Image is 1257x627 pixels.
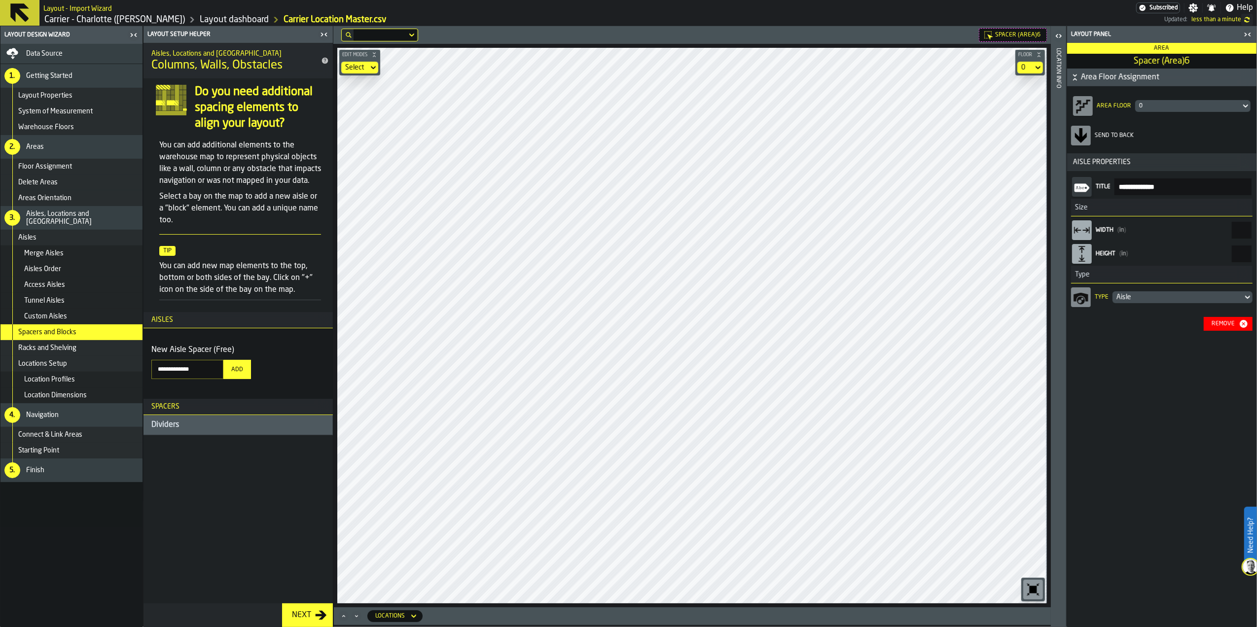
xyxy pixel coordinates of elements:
[1069,158,1255,166] span: Aisle Properties
[1232,222,1252,239] input: react-aria3104086657-:r92: react-aria3104086657-:r92:
[24,281,65,289] span: Access Aisles
[341,62,378,73] div: DropdownMenuValue-none
[24,265,61,273] span: Aisles Order
[18,360,67,368] span: Locations Setup
[127,29,141,41] label: button-toggle-Close me
[0,340,143,356] li: menu Racks and Shelving
[0,458,143,482] li: menu Finish
[1071,122,1253,149] div: button-toolbar-Send to back
[24,376,75,383] span: Location Profiles
[1136,2,1180,13] div: Menu Subscription
[26,210,139,226] span: Aisles, Locations and [GEOGRAPHIC_DATA]
[0,245,143,261] li: menu Merge Aisles
[0,443,143,458] li: menu Starting Point
[24,313,67,320] span: Custom Aisles
[0,277,143,293] li: menu Access Aisles
[24,249,64,257] span: Merge Aisles
[4,68,20,84] div: 1.
[144,316,173,324] span: Aisles
[151,58,283,73] span: Columns, Walls, Obstacles
[1164,16,1187,23] span: Updated:
[1073,94,1251,118] div: Area FloorDropdownMenuValue-default-floor
[0,174,143,190] li: menu Delete Areas
[0,190,143,206] li: menu Areas Orientation
[26,72,72,80] span: Getting Started
[1126,251,1128,257] span: )
[0,427,143,443] li: menu Connect & Link Areas
[1191,16,1241,23] span: 8/15/2025, 8:44:43 AM
[1071,266,1253,283] h3: title-section-Type
[18,107,93,115] span: System of Measurement
[4,407,20,423] div: 4.
[1051,26,1066,627] header: Location Info
[18,178,58,186] span: Delete Areas
[18,234,36,242] span: Aisles
[147,84,329,132] div: input-question-Do you need additional spacing elements to align your layout?
[151,48,309,58] h2: Sub Title
[227,366,247,373] div: Add
[1096,227,1113,233] span: Width
[0,372,143,387] li: menu Location Profiles
[26,50,63,58] span: Data Source
[18,163,72,171] span: Floor Assignment
[0,324,143,340] li: menu Spacers and Blocks
[1208,320,1239,327] div: Remove
[159,246,176,256] span: Tip
[1095,132,1253,139] div: Send to back
[159,191,321,226] p: Select a bay on the map to add a new aisle or a "block" element. You can add a unique name too.
[1067,153,1257,171] button: button-
[1136,2,1180,13] a: link-to-/wh/i/e074fb63-00ea-4531-a7c9-ea0a191b3e4f/settings/billing
[282,603,333,627] button: button-Next
[43,14,604,26] nav: Breadcrumb
[1069,31,1241,38] div: Layout panel
[144,43,333,78] div: title-Columns, Walls, Obstacles
[195,84,321,132] h4: Do you need additional spacing elements to align your layout?
[18,328,76,336] span: Spacers and Blocks
[4,462,20,478] div: 5.
[159,139,321,187] p: You can add additional elements to the warehouse map to represent physical objects like a wall, c...
[151,419,324,431] div: Dividers
[288,609,315,621] div: Next
[1067,26,1257,43] header: Layout panel
[1071,204,1088,211] span: Size
[1154,45,1170,51] span: Area
[43,3,112,13] h2: Sub Title
[18,344,76,352] span: Racks and Shelving
[1117,227,1126,233] span: in
[1052,28,1066,46] label: button-toggle-Open
[1232,245,1252,262] input: react-aria3104086657-:r94: react-aria3104086657-:r94:
[1069,56,1255,67] span: Spacer (Area)6
[367,610,423,622] div: DropdownMenuValue-locations
[1241,14,1253,26] label: button-toggle-undefined
[0,44,143,64] li: menu Data Source
[1071,271,1090,279] span: Type
[0,159,143,174] li: menu Floor Assignment
[0,309,143,324] li: menu Custom Aisles
[26,143,44,151] span: Areas
[144,26,333,43] header: Layout Setup Helper
[18,447,59,454] span: Starting Point
[0,119,143,135] li: menu Warehouse Floors
[0,403,143,427] li: menu Navigation
[18,194,72,202] span: Areas Orientation
[284,14,387,25] a: link-to-/wh/i/e074fb63-00ea-4531-a7c9-ea0a191b3e4f/import/layout/4478b876-b052-42d2-9c70-d9a7372e...
[1055,46,1062,625] div: Location Info
[1081,71,1255,83] span: Area Floor Assignment
[1096,183,1111,190] span: Title
[1093,294,1111,301] div: Type
[338,611,350,621] button: Maximize
[200,14,269,25] a: link-to-/wh/i/e074fb63-00ea-4531-a7c9-ea0a191b3e4f/designer
[346,32,352,38] div: hide filter
[1114,178,1252,195] input: input-value-Title input-value-Title
[144,312,333,328] h3: title-section-Aisles
[1017,62,1043,73] div: DropdownMenuValue-default-floor
[995,32,1041,38] span: Spacer (Area)6
[0,230,143,245] li: menu Aisles
[18,92,72,100] span: Layout Properties
[1119,251,1121,257] span: (
[0,104,143,119] li: menu System of Measurement
[351,611,362,621] button: Minimize
[26,411,59,419] span: Navigation
[1241,29,1255,40] label: button-toggle-Close me
[0,387,143,403] li: menu Location Dimensions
